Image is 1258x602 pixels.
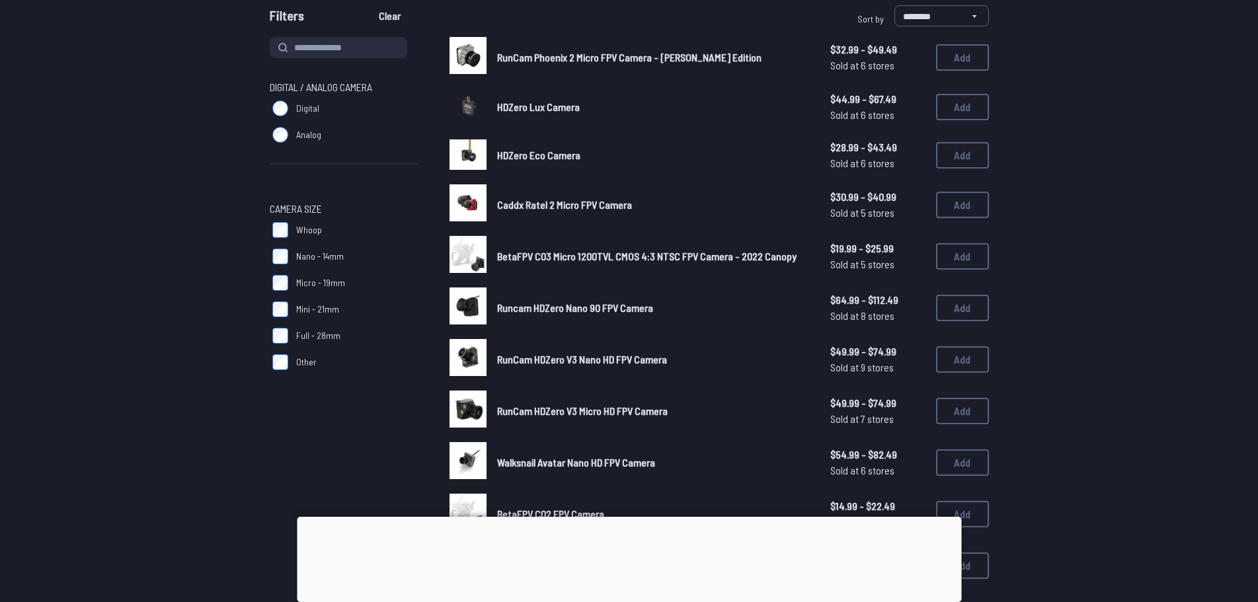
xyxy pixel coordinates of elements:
[497,149,580,161] span: HDZero Eco Camera
[830,155,925,171] span: Sold at 6 stores
[830,241,925,256] span: $19.99 - $25.99
[450,184,487,221] img: image
[272,328,288,344] input: Full - 28mm
[450,184,487,225] a: image
[497,99,809,115] a: HDZero Lux Camera
[830,256,925,272] span: Sold at 5 stores
[830,498,925,514] span: $14.99 - $22.49
[272,354,288,370] input: Other
[450,37,487,78] a: image
[450,287,487,324] img: image
[272,100,288,116] input: Digital
[497,250,797,262] span: BetaFPV C03 Micro 1200TVL CMOS 4:3 NTSC FPV Camera - 2022 Canopy
[936,449,989,476] button: Add
[830,344,925,359] span: $49.99 - $74.99
[936,243,989,270] button: Add
[497,506,809,522] a: BetaFPV C02 FPV Camera
[450,37,487,74] img: image
[857,13,884,24] span: Sort by
[497,300,809,316] a: Runcam HDZero Nano 90 FPV Camera
[497,197,809,213] a: Caddx Ratel 2 Micro FPV Camera
[936,142,989,169] button: Add
[296,356,317,369] span: Other
[830,463,925,478] span: Sold at 6 stores
[272,127,288,143] input: Analog
[936,398,989,424] button: Add
[936,501,989,527] button: Add
[936,94,989,120] button: Add
[497,147,809,163] a: HDZero Eco Camera
[936,346,989,373] button: Add
[450,89,487,126] a: image
[830,205,925,221] span: Sold at 5 stores
[497,50,809,65] a: RunCam Phoenix 2 Micro FPV Camera - [PERSON_NAME] Edition
[450,339,487,380] a: image
[450,136,487,174] a: image
[936,192,989,218] button: Add
[368,5,412,26] button: Clear
[296,329,340,342] span: Full - 28mm
[497,455,809,470] a: Walksnail Avatar Nano HD FPV Camera
[830,514,925,530] span: Sold at 7 stores
[450,494,487,531] img: image
[497,403,809,419] a: RunCam HDZero V3 Micro HD FPV Camera
[830,308,925,324] span: Sold at 8 stores
[830,411,925,427] span: Sold at 7 stores
[450,391,487,432] a: image
[497,198,632,211] span: Caddx Ratel 2 Micro FPV Camera
[830,189,925,205] span: $30.99 - $40.99
[450,442,487,483] a: image
[830,292,925,308] span: $64.99 - $112.49
[450,391,487,428] img: image
[272,301,288,317] input: Mini - 21mm
[830,107,925,123] span: Sold at 6 stores
[497,301,653,314] span: Runcam HDZero Nano 90 FPV Camera
[450,287,487,328] a: image
[830,57,925,73] span: Sold at 6 stores
[936,295,989,321] button: Add
[497,456,655,469] span: Walksnail Avatar Nano HD FPV Camera
[296,128,321,141] span: Analog
[830,447,925,463] span: $54.99 - $82.49
[830,395,925,411] span: $49.99 - $74.99
[497,352,809,367] a: RunCam HDZero V3 Nano HD FPV Camera
[936,44,989,71] button: Add
[497,51,762,63] span: RunCam Phoenix 2 Micro FPV Camera - [PERSON_NAME] Edition
[296,276,345,289] span: Micro - 19mm
[296,250,344,263] span: Nano - 14mm
[936,552,989,579] button: Add
[270,79,372,95] span: Digital / Analog Camera
[497,508,604,520] span: BetaFPV C02 FPV Camera
[830,42,925,57] span: $32.99 - $49.49
[830,139,925,155] span: $28.99 - $43.49
[296,303,339,316] span: Mini - 21mm
[450,442,487,479] img: image
[894,5,989,26] select: Sort by
[497,404,668,417] span: RunCam HDZero V3 Micro HD FPV Camera
[830,91,925,107] span: $44.99 - $67.49
[272,275,288,291] input: Micro - 19mm
[450,139,487,170] img: image
[450,494,487,535] a: image
[497,100,580,113] span: HDZero Lux Camera
[270,201,322,217] span: Camera Size
[497,248,809,264] a: BetaFPV C03 Micro 1200TVL CMOS 4:3 NTSC FPV Camera - 2022 Canopy
[450,236,487,273] img: image
[450,96,487,118] img: image
[272,248,288,264] input: Nano - 14mm
[272,222,288,238] input: Whoop
[296,102,319,115] span: Digital
[450,236,487,277] a: image
[830,359,925,375] span: Sold at 9 stores
[270,5,304,32] span: Filters
[450,339,487,376] img: image
[296,223,322,237] span: Whoop
[297,517,961,599] iframe: Advertisement
[497,353,667,365] span: RunCam HDZero V3 Nano HD FPV Camera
